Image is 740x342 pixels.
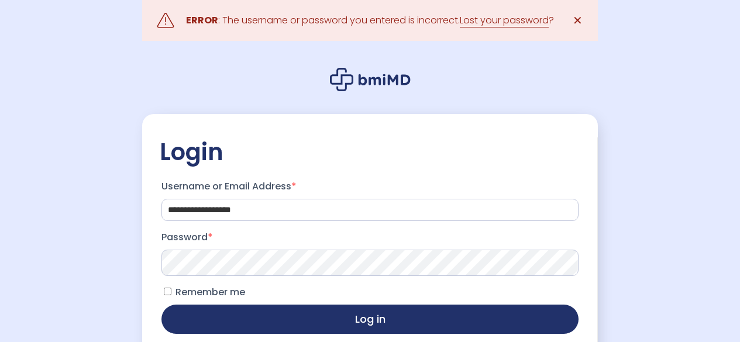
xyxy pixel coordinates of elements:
[186,13,218,27] strong: ERROR
[161,177,579,196] label: Username or Email Address
[161,228,579,247] label: Password
[573,12,583,29] span: ✕
[566,9,589,32] a: ✕
[186,12,554,29] div: : The username or password you entered is incorrect. ?
[460,13,549,27] a: Lost your password
[161,305,579,334] button: Log in
[175,285,245,299] span: Remember me
[164,288,171,295] input: Remember me
[160,137,580,167] h2: Login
